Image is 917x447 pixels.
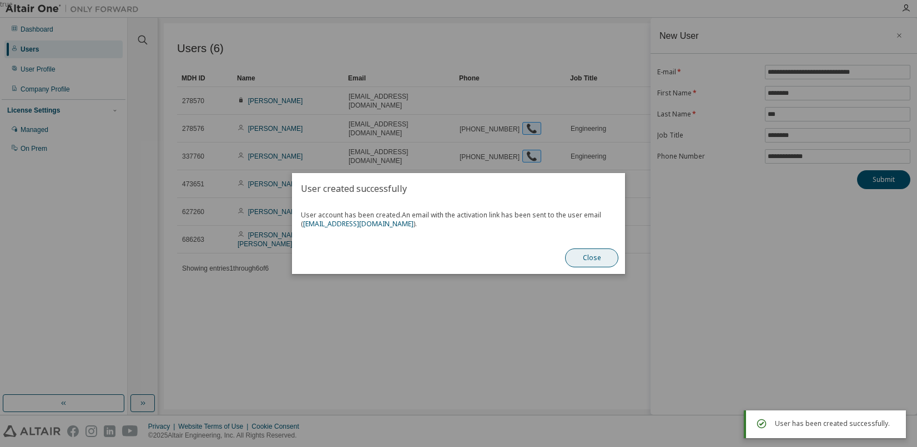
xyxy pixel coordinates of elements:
span: User account has been created. [301,211,616,228]
span: An email with the activation link has been sent to the user email ( ). [301,210,601,228]
button: Close [565,248,618,267]
div: User has been created successfully. [775,417,897,430]
h2: User created successfully [292,173,625,204]
a: [EMAIL_ADDRESS][DOMAIN_NAME] [303,219,414,228]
